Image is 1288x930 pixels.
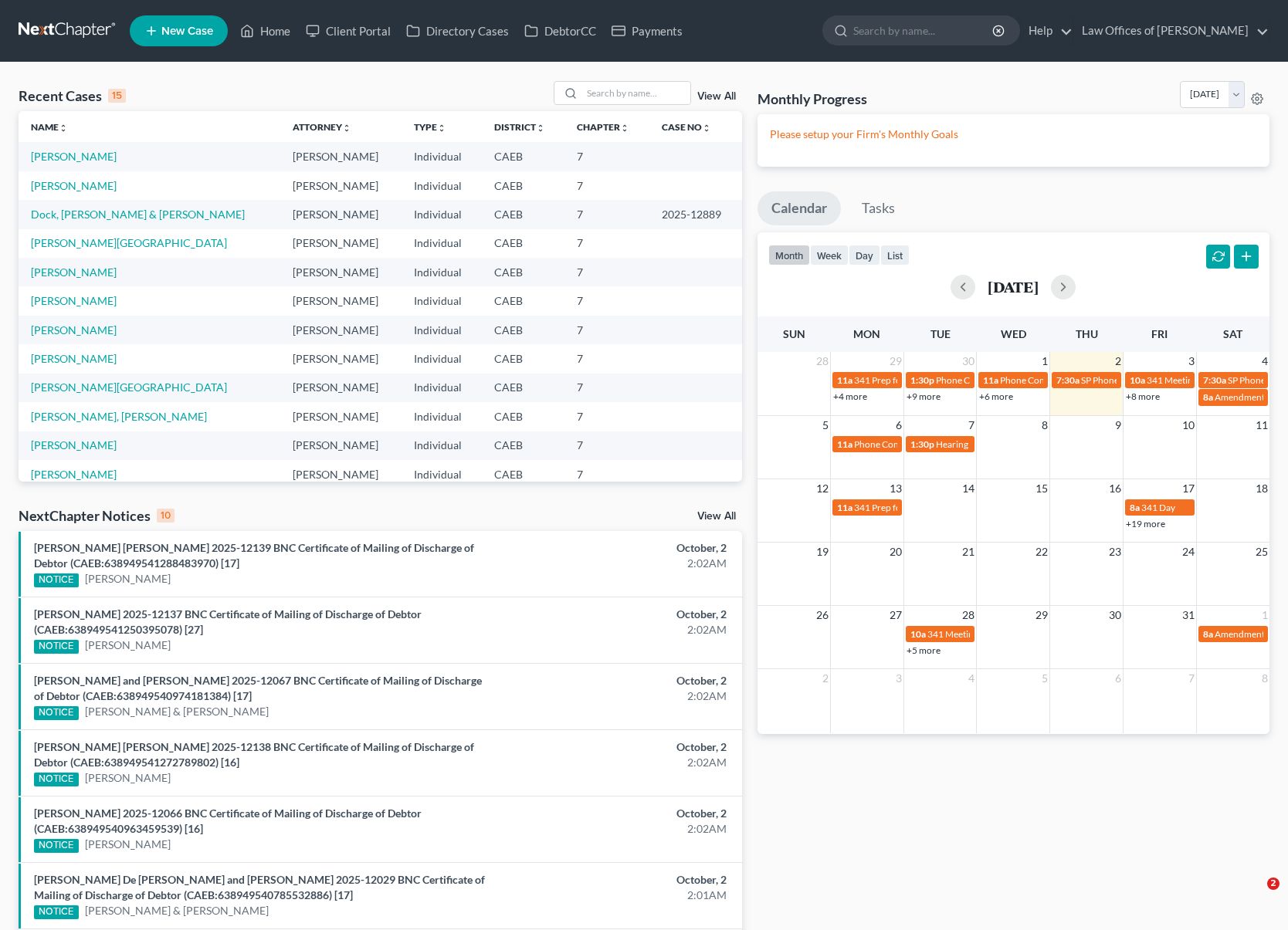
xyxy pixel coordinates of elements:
div: 2:01AM [506,888,727,903]
div: 2:02AM [506,688,727,704]
span: 29 [1034,606,1049,624]
span: 23 [1107,543,1123,561]
span: 8a [1203,391,1213,403]
a: [PERSON_NAME] & [PERSON_NAME] [85,704,269,719]
a: [PERSON_NAME] [85,637,171,653]
a: [PERSON_NAME] 2025-12066 BNC Certificate of Mailing of Discharge of Debtor (CAEB:6389495409634595... [34,807,422,835]
span: Sat [1223,327,1242,340]
td: [PERSON_NAME] [280,258,402,286]
input: Search by name... [853,16,995,45]
span: 3 [894,669,903,688]
span: 14 [961,479,976,498]
span: 11a [837,438,852,450]
td: 7 [564,402,649,431]
a: +6 more [979,391,1013,402]
input: Search by name... [582,82,690,104]
span: 12 [815,479,830,498]
td: CAEB [482,258,565,286]
a: Client Portal [298,17,398,45]
td: Individual [402,344,481,373]
td: [PERSON_NAME] [280,171,402,200]
td: [PERSON_NAME] [280,316,402,344]
span: 341 Prep for [PERSON_NAME] [854,374,979,386]
h3: Monthly Progress [758,90,867,108]
span: Phone Consultation for [PERSON_NAME] [936,374,1104,386]
td: 7 [564,229,649,258]
span: 10 [1181,416,1196,435]
span: Phone Consultation for [PERSON_NAME] [1000,374,1168,386]
span: 2 [1113,352,1123,370]
span: 8a [1130,502,1140,513]
div: NOTICE [34,640,79,654]
span: 25 [1254,543,1269,561]
div: October, 2 [506,607,727,622]
span: 7 [1187,669,1196,688]
span: 20 [888,543,903,561]
td: [PERSON_NAME] [280,402,402,431]
a: Districtunfold_more [494,121,545,133]
a: [PERSON_NAME] [31,468,117,481]
a: [PERSON_NAME] [31,323,117,336]
span: Mon [853,327,880,340]
a: [PERSON_NAME], [PERSON_NAME] [31,410,207,423]
span: 28 [961,606,976,624]
a: [PERSON_NAME] [31,438,117,451]
span: 30 [961,352,976,370]
a: Dock, [PERSON_NAME] & [PERSON_NAME] [31,208,245,221]
td: [PERSON_NAME] [280,431,402,460]
a: [PERSON_NAME] [PERSON_NAME] 2025-12138 BNC Certificate of Mailing of Discharge of Debtor (CAEB:63... [34,740,474,769]
td: CAEB [482,142,565,171]
button: day [849,245,880,265]
span: 6 [894,416,903,435]
span: 8a [1203,628,1213,640]
a: Tasks [848,191,909,225]
a: Calendar [758,191,841,225]
a: [PERSON_NAME] [31,265,117,279]
div: NOTICE [34,905,79,919]
span: Phone Consultation for [PERSON_NAME] [854,438,1022,450]
span: 10a [910,628,926,640]
td: CAEB [482,344,565,373]
td: 2025-12889 [649,200,742,228]
span: 3 [1187,352,1196,370]
a: Payments [604,17,690,45]
td: 7 [564,286,649,315]
div: October, 2 [506,540,727,556]
div: Recent Cases [19,86,126,105]
div: NOTICE [34,573,79,587]
a: Directory Cases [398,17,517,45]
td: 7 [564,431,649,460]
a: Attorneyunfold_more [293,121,351,133]
td: [PERSON_NAME] [280,229,402,258]
a: [PERSON_NAME][GEOGRAPHIC_DATA] [31,236,227,249]
a: View All [697,511,736,522]
a: +4 more [833,391,867,402]
a: +8 more [1126,391,1160,402]
span: 29 [888,352,903,370]
span: 19 [815,543,830,561]
span: 24 [1181,543,1196,561]
td: Individual [402,316,481,344]
td: CAEB [482,229,565,258]
i: unfold_more [59,123,68,133]
span: Fri [1151,327,1168,340]
div: 2:02AM [506,622,727,637]
span: 11a [837,502,852,513]
span: 21 [961,543,976,561]
td: 7 [564,171,649,200]
span: 8 [1040,416,1049,435]
td: 7 [564,316,649,344]
a: [PERSON_NAME] [31,352,117,365]
td: 7 [564,258,649,286]
span: SP Phone Consultation for [PERSON_NAME] [1081,374,1261,386]
td: Individual [402,286,481,315]
a: +5 more [907,644,941,656]
a: [PERSON_NAME] [31,294,117,307]
span: 1 [1040,352,1049,370]
h2: [DATE] [988,279,1039,295]
a: [PERSON_NAME] and [PERSON_NAME] 2025-12067 BNC Certificate of Mailing of Discharge of Debtor (CAE... [34,674,482,702]
span: 7:30a [1203,374,1226,386]
div: October, 2 [506,806,727,821]
div: 2:02AM [506,556,727,571]
td: [PERSON_NAME] [280,344,402,373]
